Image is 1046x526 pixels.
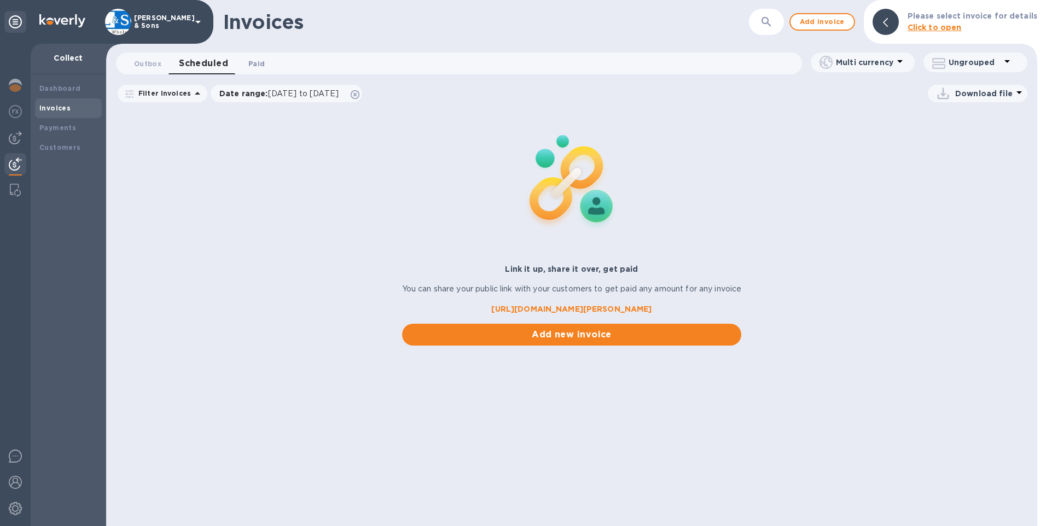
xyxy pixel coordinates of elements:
[9,105,22,118] img: Foreign exchange
[908,11,1037,20] b: Please select invoice for details
[211,85,362,102] div: Date range:[DATE] to [DATE]
[39,104,71,112] b: Invoices
[402,303,742,315] a: [URL][DOMAIN_NAME][PERSON_NAME]
[268,89,339,98] span: [DATE] to [DATE]
[219,88,344,99] p: Date range :
[4,11,26,33] div: Unpin categories
[134,14,189,30] p: [PERSON_NAME] & Sons
[799,15,845,28] span: Add invoice
[402,264,742,274] p: Link it up, share it over, get paid
[223,10,304,33] h1: Invoices
[402,324,742,346] button: Add new invoice
[39,143,81,151] b: Customers
[39,52,97,63] p: Collect
[39,124,76,132] b: Payments
[949,57,1001,68] p: Ungrouped
[955,88,1013,99] p: Download file
[411,328,733,341] span: Add new invoice
[836,57,893,68] p: Multi currency
[248,58,265,69] span: Paid
[134,89,191,98] p: Filter Invoices
[39,14,85,27] img: Logo
[39,84,81,92] b: Dashboard
[179,56,228,71] span: Scheduled
[491,305,652,313] b: [URL][DOMAIN_NAME][PERSON_NAME]
[402,283,742,295] p: You can share your public link with your customers to get paid any amount for any invoice
[789,13,855,31] button: Add invoice
[908,23,962,32] b: Click to open
[134,58,161,69] span: Outbox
